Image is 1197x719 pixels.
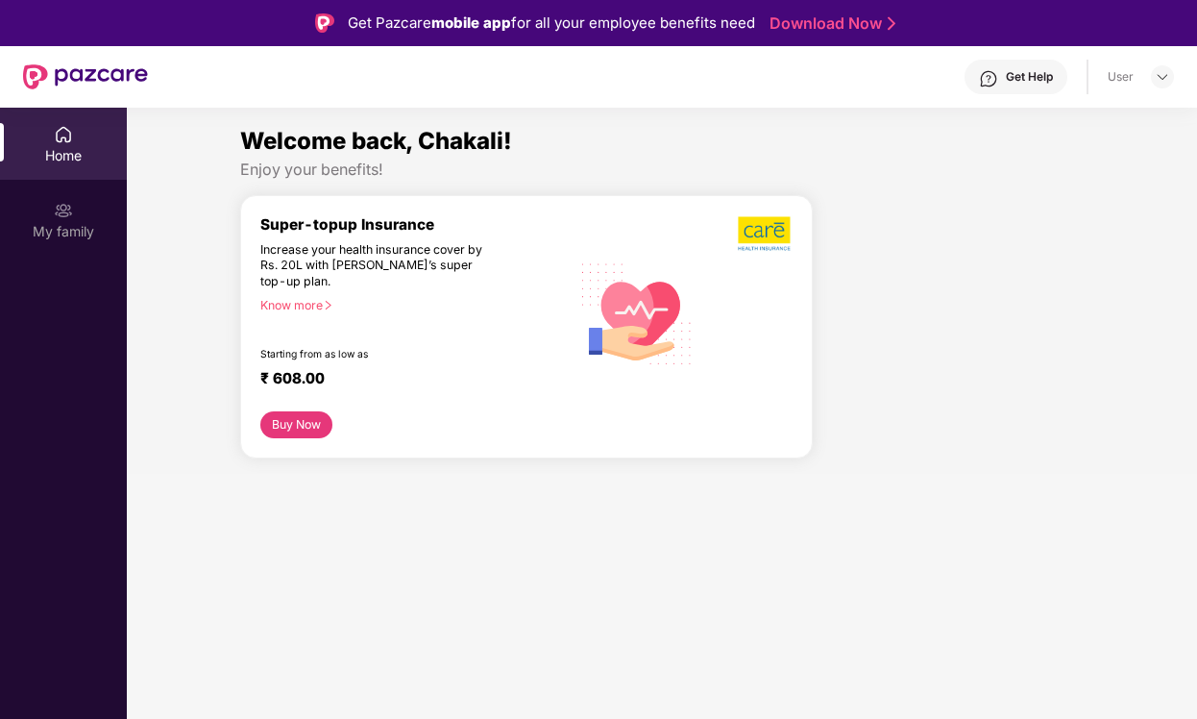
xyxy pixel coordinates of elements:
[23,64,148,89] img: New Pazcare Logo
[1108,69,1134,85] div: User
[260,215,571,234] div: Super-topup Insurance
[315,13,334,33] img: Logo
[240,160,1085,180] div: Enjoy your benefits!
[323,300,333,310] span: right
[54,125,73,144] img: svg+xml;base64,PHN2ZyBpZD0iSG9tZSIgeG1sbnM9Imh0dHA6Ly93d3cudzMub3JnLzIwMDAvc3ZnIiB3aWR0aD0iMjAiIG...
[348,12,755,35] div: Get Pazcare for all your employee benefits need
[260,298,559,311] div: Know more
[260,348,489,361] div: Starting from as low as
[260,242,488,289] div: Increase your health insurance cover by Rs. 20L with [PERSON_NAME]’s super top-up plan.
[54,201,73,220] img: svg+xml;base64,PHN2ZyB3aWR0aD0iMjAiIGhlaWdodD0iMjAiIHZpZXdCb3g9IjAgMCAyMCAyMCIgZmlsbD0ibm9uZSIgeG...
[431,13,511,32] strong: mobile app
[1155,69,1170,85] img: svg+xml;base64,PHN2ZyBpZD0iRHJvcGRvd24tMzJ4MzIiIHhtbG5zPSJodHRwOi8vd3d3LnczLm9yZy8yMDAwL3N2ZyIgd2...
[260,369,551,392] div: ₹ 608.00
[260,411,333,438] button: Buy Now
[1006,69,1053,85] div: Get Help
[240,127,512,155] span: Welcome back, Chakali!
[571,245,704,381] img: svg+xml;base64,PHN2ZyB4bWxucz0iaHR0cDovL3d3dy53My5vcmcvMjAwMC9zdmciIHhtbG5zOnhsaW5rPSJodHRwOi8vd3...
[888,13,895,34] img: Stroke
[738,215,793,252] img: b5dec4f62d2307b9de63beb79f102df3.png
[979,69,998,88] img: svg+xml;base64,PHN2ZyBpZD0iSGVscC0zMngzMiIgeG1sbnM9Imh0dHA6Ly93d3cudzMub3JnLzIwMDAvc3ZnIiB3aWR0aD...
[769,13,890,34] a: Download Now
